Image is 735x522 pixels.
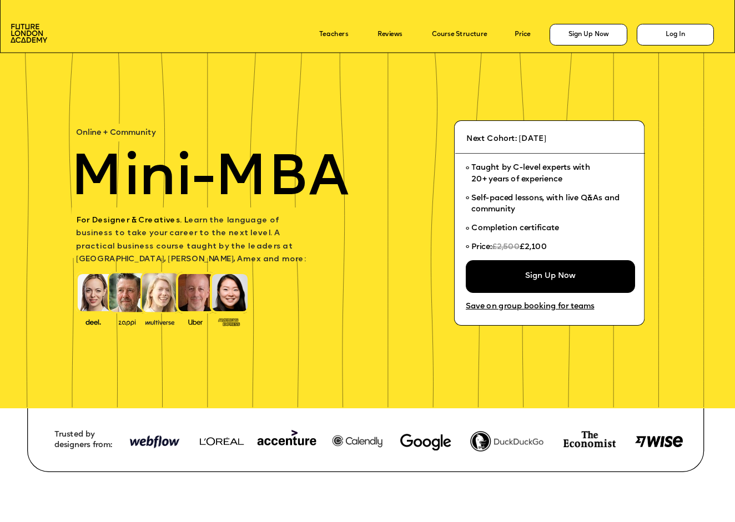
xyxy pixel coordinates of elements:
[470,431,543,452] img: image-fef0788b-2262-40a7-a71a-936c95dc9fdc.png
[187,424,386,459] img: image-948b81d4-ecfd-4a21-a3e0-8573ccdefa42.png
[377,31,402,38] a: Reviews
[319,31,348,38] a: Teachers
[79,317,108,326] img: image-388f4489-9820-4c53-9b08-f7df0b8d4ae2.png
[520,244,547,251] span: £2,100
[215,316,244,327] img: image-93eab660-639c-4de6-957c-4ae039a0235a.png
[471,244,491,251] span: Price:
[471,225,559,232] span: Completion certificate
[125,425,184,459] img: image-948b81d4-ecfd-4a21-a3e0-8573ccdefa42.png
[143,317,177,326] img: image-b7d05013-d886-4065-8d38-3eca2af40620.png
[471,164,590,184] span: Taught by C-level experts with 20+ years of experience
[54,431,112,450] span: Trusted by designers from:
[71,151,349,208] span: Mini-MBA
[11,24,47,43] img: image-aac980e9-41de-4c2d-a048-f29dd30a0068.png
[471,195,621,214] span: Self-paced lessons, with live Q&As and community
[76,217,188,225] span: For Designer & Creatives. L
[563,431,616,448] img: image-74e81e4e-c3ca-4fbf-b275-59ce4ac8e97d.png
[76,217,305,263] span: earn the language of business to take your career to the next level. A practical business course ...
[492,244,520,251] span: £2,500
[466,303,594,312] a: Save on group booking for teams
[181,317,210,325] img: image-99cff0b2-a396-4aab-8550-cf4071da2cb9.png
[466,135,546,143] span: Next Cohort: [DATE]
[76,129,156,136] span: Online + Community
[515,31,530,38] a: Price
[400,434,451,450] img: image-780dffe3-2af1-445f-9bcc-6343d0dbf7fb.webp
[635,436,682,447] img: image-8d571a77-038a-4425-b27a-5310df5a295c.png
[113,317,142,325] img: image-b2f1584c-cbf7-4a77-bbe0-f56ae6ee31f2.png
[432,31,487,38] a: Course Structure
